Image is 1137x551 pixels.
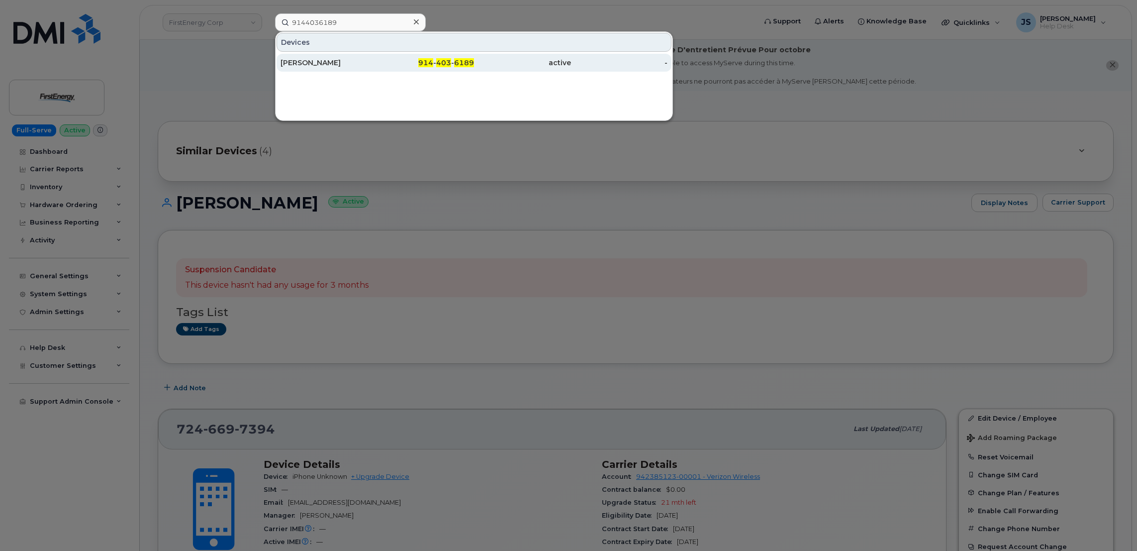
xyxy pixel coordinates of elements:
[277,33,671,52] div: Devices
[418,58,433,67] span: 914
[281,58,378,68] div: [PERSON_NAME]
[454,58,474,67] span: 6189
[474,58,571,68] div: active
[378,58,474,68] div: - -
[1094,508,1130,544] iframe: Messenger Launcher
[571,58,668,68] div: -
[277,54,671,72] a: [PERSON_NAME]914-403-6189active-
[436,58,451,67] span: 403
